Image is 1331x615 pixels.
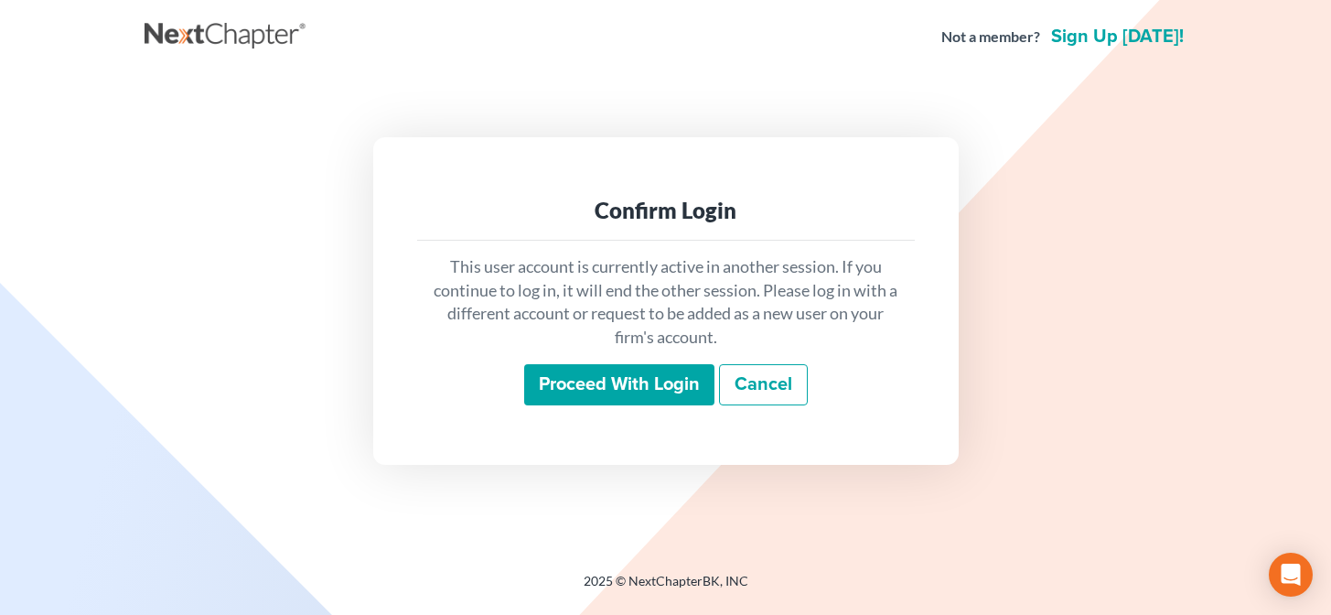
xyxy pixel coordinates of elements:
[432,196,900,225] div: Confirm Login
[524,364,714,406] input: Proceed with login
[1269,553,1313,597] div: Open Intercom Messenger
[1047,27,1187,46] a: Sign up [DATE]!
[432,255,900,350] p: This user account is currently active in another session. If you continue to log in, it will end ...
[941,27,1040,48] strong: Not a member?
[719,364,808,406] a: Cancel
[145,572,1187,605] div: 2025 © NextChapterBK, INC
